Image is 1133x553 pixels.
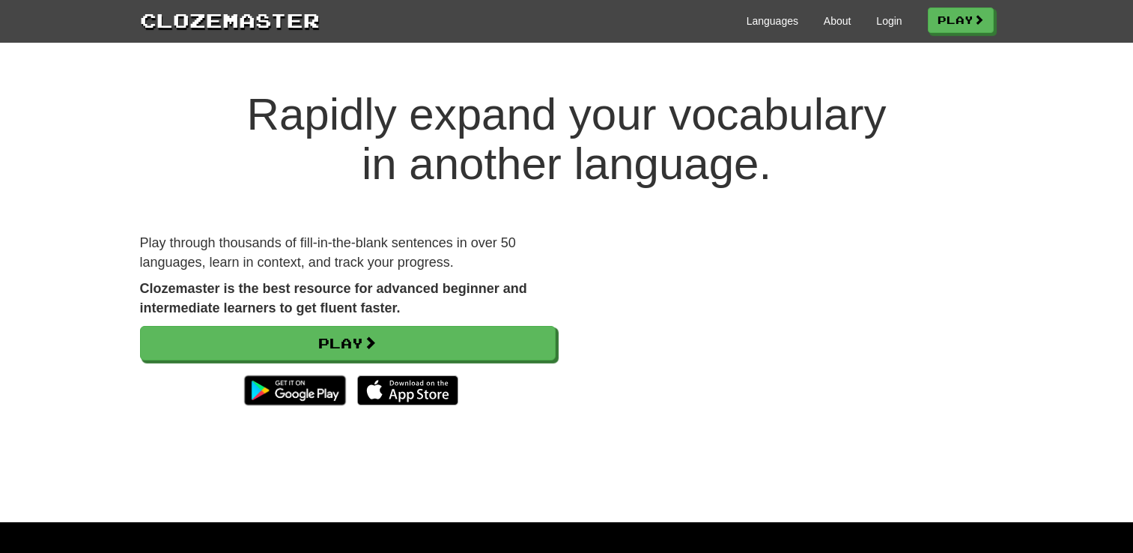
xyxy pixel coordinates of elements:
a: About [824,13,851,28]
img: Get it on Google Play [237,368,353,413]
a: Clozemaster [140,6,320,34]
img: Download_on_the_App_Store_Badge_US-UK_135x40-25178aeef6eb6b83b96f5f2d004eda3bffbb37122de64afbaef7... [357,375,458,405]
a: Languages [747,13,798,28]
a: Play [140,326,556,360]
strong: Clozemaster is the best resource for advanced beginner and intermediate learners to get fluent fa... [140,281,527,315]
a: Login [876,13,902,28]
a: Play [928,7,994,33]
p: Play through thousands of fill-in-the-blank sentences in over 50 languages, learn in context, and... [140,234,556,272]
